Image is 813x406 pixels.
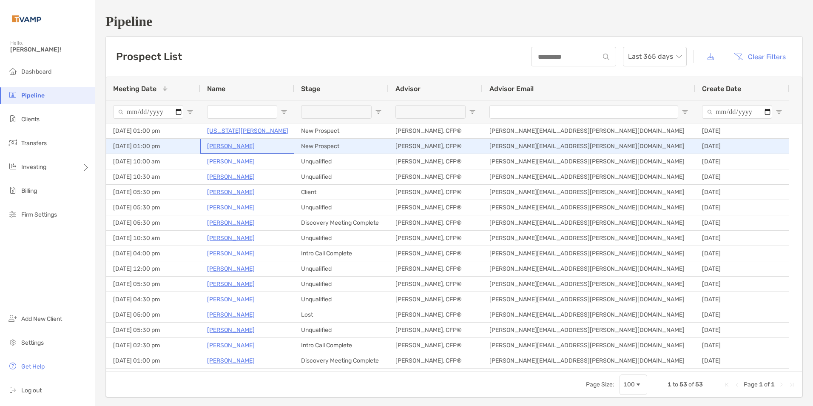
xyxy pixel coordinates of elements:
div: [PERSON_NAME][EMAIL_ADDRESS][PERSON_NAME][DOMAIN_NAME] [483,292,695,307]
p: [PERSON_NAME] [207,371,255,381]
span: Investing [21,163,46,171]
div: [PERSON_NAME][EMAIL_ADDRESS][PERSON_NAME][DOMAIN_NAME] [483,154,695,169]
div: [DATE] [695,338,789,353]
div: Unqualified [294,369,389,383]
div: [DATE] 02:30 pm [106,338,200,353]
div: [DATE] 05:30 pm [106,215,200,230]
span: Clients [21,116,40,123]
div: [PERSON_NAME], CFP® [389,139,483,154]
div: [DATE] 05:30 pm [106,323,200,337]
p: [PERSON_NAME] [207,325,255,335]
span: 1 [668,381,671,388]
span: Get Help [21,363,45,370]
a: [PERSON_NAME] [207,156,255,167]
span: Log out [21,387,42,394]
img: dashboard icon [8,66,18,76]
p: [PERSON_NAME] [207,141,255,152]
div: [PERSON_NAME][EMAIL_ADDRESS][PERSON_NAME][DOMAIN_NAME] [483,169,695,184]
div: New Prospect [294,123,389,138]
div: [PERSON_NAME], CFP® [389,292,483,307]
a: [PERSON_NAME] [207,187,255,197]
img: logout icon [8,385,18,395]
div: [PERSON_NAME], CFP® [389,353,483,368]
span: of [764,381,770,388]
div: Discovery Meeting Complete [294,215,389,230]
span: Last 365 days [628,47,682,66]
div: [DATE] 10:30 am [106,169,200,184]
span: Meeting Date [113,85,156,93]
p: [PERSON_NAME] [207,263,255,274]
p: [PERSON_NAME] [207,233,255,243]
div: Unqualified [294,277,389,292]
div: [PERSON_NAME][EMAIL_ADDRESS][PERSON_NAME][DOMAIN_NAME] [483,369,695,383]
div: First Page [723,381,730,388]
div: [DATE] [695,292,789,307]
div: [DATE] 01:00 pm [106,139,200,154]
span: 53 [695,381,703,388]
input: Meeting Date Filter Input [113,105,183,119]
div: [PERSON_NAME][EMAIL_ADDRESS][PERSON_NAME][DOMAIN_NAME] [483,123,695,138]
div: [PERSON_NAME], CFP® [389,200,483,215]
div: [PERSON_NAME], CFP® [389,338,483,353]
h1: Pipeline [105,14,803,29]
div: [DATE] [695,139,789,154]
div: [PERSON_NAME], CFP® [389,169,483,184]
button: Open Filter Menu [469,109,476,115]
img: pipeline icon [8,90,18,100]
div: Unqualified [294,261,389,276]
span: Stage [301,85,320,93]
p: [PERSON_NAME] [207,248,255,259]
div: [PERSON_NAME][EMAIL_ADDRESS][PERSON_NAME][DOMAIN_NAME] [483,277,695,292]
div: [DATE] [695,200,789,215]
div: Page Size [620,375,647,395]
span: Add New Client [21,315,62,323]
span: Page [744,381,758,388]
div: Discovery Meeting Complete [294,353,389,368]
button: Open Filter Menu [281,109,287,115]
div: Unqualified [294,154,389,169]
span: to [673,381,678,388]
div: [PERSON_NAME], CFP® [389,154,483,169]
div: [PERSON_NAME][EMAIL_ADDRESS][PERSON_NAME][DOMAIN_NAME] [483,338,695,353]
div: Unqualified [294,169,389,184]
span: Billing [21,187,37,194]
div: [PERSON_NAME][EMAIL_ADDRESS][PERSON_NAME][DOMAIN_NAME] [483,261,695,276]
div: New Prospect [294,139,389,154]
div: [PERSON_NAME], CFP® [389,277,483,292]
span: Pipeline [21,92,45,99]
div: [PERSON_NAME], CFP® [389,323,483,337]
div: [DATE] 05:30 pm [106,200,200,215]
div: [PERSON_NAME][EMAIL_ADDRESS][PERSON_NAME][DOMAIN_NAME] [483,139,695,154]
div: [DATE] [695,323,789,337]
div: [PERSON_NAME][EMAIL_ADDRESS][PERSON_NAME][DOMAIN_NAME] [483,200,695,215]
p: [US_STATE][PERSON_NAME] [207,126,288,136]
span: of [688,381,694,388]
input: Name Filter Input [207,105,277,119]
div: Last Page [788,381,795,388]
div: [PERSON_NAME], CFP® [389,369,483,383]
div: [PERSON_NAME], CFP® [389,307,483,322]
a: [PERSON_NAME] [207,279,255,289]
div: [DATE] [695,231,789,246]
p: [PERSON_NAME] [207,294,255,305]
a: [PERSON_NAME] [207,355,255,366]
div: [DATE] 01:00 pm [106,123,200,138]
div: [DATE] 04:00 pm [106,246,200,261]
div: [DATE] 05:00 pm [106,307,200,322]
div: Unqualified [294,231,389,246]
button: Open Filter Menu [776,109,782,115]
div: 100 [623,381,635,388]
div: [DATE] [695,261,789,276]
span: Firm Settings [21,211,57,218]
a: [PERSON_NAME] [207,172,255,182]
div: [DATE] [695,123,789,138]
div: [PERSON_NAME][EMAIL_ADDRESS][PERSON_NAME][DOMAIN_NAME] [483,185,695,200]
p: [PERSON_NAME] [207,309,255,320]
a: [PERSON_NAME] [207,202,255,213]
div: [DATE] 05:30 pm [106,277,200,292]
span: Name [207,85,225,93]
